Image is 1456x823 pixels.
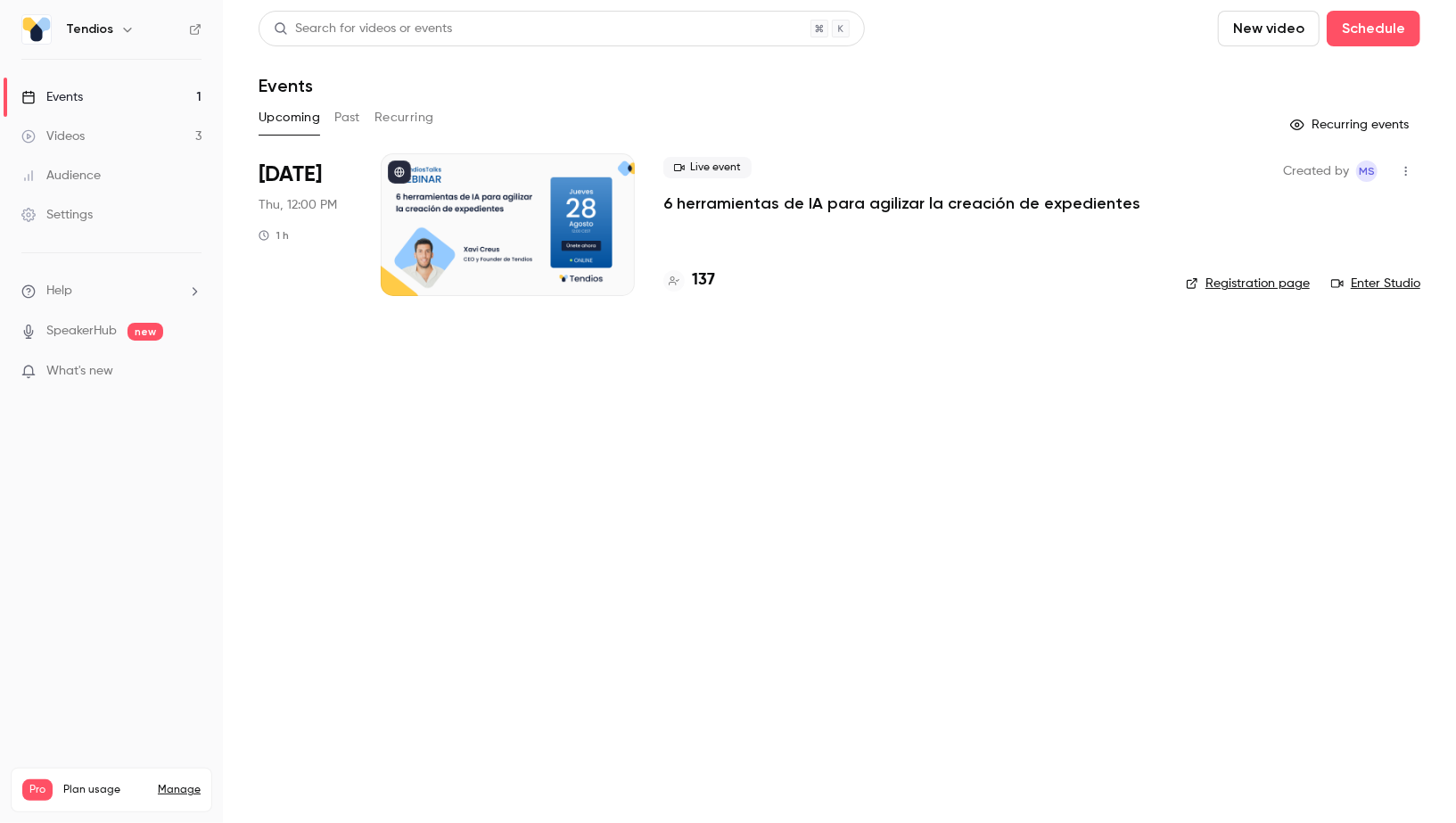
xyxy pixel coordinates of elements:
[22,779,53,801] span: Pro
[1283,160,1349,182] span: Created by
[259,196,337,214] span: Thu, 12:00 PM
[259,228,289,243] div: 1 h
[274,20,452,38] div: Search for videos or events
[663,193,1140,214] a: 6 herramientas de IA para agilizar la creación de expedientes
[1186,275,1310,292] a: Registration page
[22,15,51,44] img: Tendios
[259,75,313,96] h1: Events
[259,103,320,132] button: Upcoming
[1356,160,1378,182] span: Maria Serra
[46,282,72,300] span: Help
[21,206,93,224] div: Settings
[46,362,113,381] span: What's new
[46,322,117,341] a: SpeakerHub
[21,167,101,185] div: Audience
[259,153,352,296] div: Aug 28 Thu, 12:00 PM (Europe/Madrid)
[1359,160,1375,182] span: MS
[128,323,163,341] span: new
[21,88,83,106] div: Events
[663,268,715,292] a: 137
[63,783,147,797] span: Plan usage
[663,157,752,178] span: Live event
[1218,11,1320,46] button: New video
[21,128,85,145] div: Videos
[334,103,360,132] button: Past
[66,21,113,38] h6: Tendios
[158,783,201,797] a: Manage
[1331,275,1420,292] a: Enter Studio
[1282,111,1420,139] button: Recurring events
[374,103,434,132] button: Recurring
[692,268,715,292] h4: 137
[21,282,202,300] li: help-dropdown-opener
[1327,11,1420,46] button: Schedule
[259,160,322,189] span: [DATE]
